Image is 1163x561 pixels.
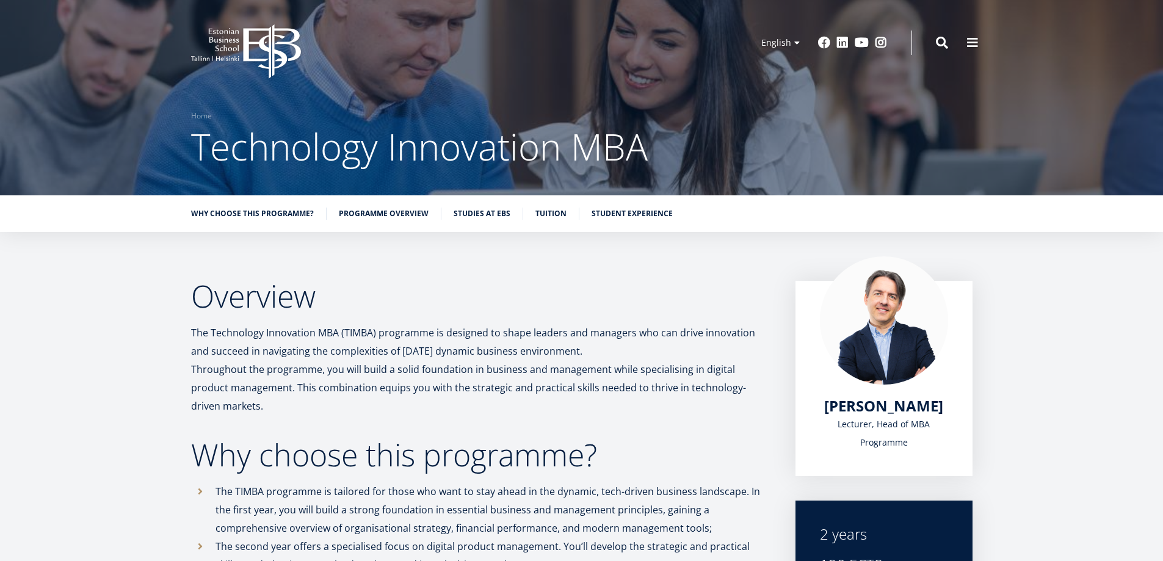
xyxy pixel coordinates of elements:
[875,37,887,49] a: Instagram
[535,208,567,220] a: Tuition
[216,482,771,537] p: The TIMBA programme is tailored for those who want to stay ahead in the dynamic, tech-driven busi...
[191,440,771,470] h2: Why choose this programme?
[191,324,771,415] p: The Technology Innovation MBA (TIMBA) programme is designed to shape leaders and managers who can...
[339,208,429,220] a: Programme overview
[454,208,510,220] a: Studies at EBS
[191,121,648,172] span: Technology Innovation MBA
[191,208,314,220] a: Why choose this programme?
[191,281,771,311] h2: Overview
[820,415,948,452] div: Lecturer, Head of MBA Programme
[855,37,869,49] a: Youtube
[824,396,943,416] span: [PERSON_NAME]
[836,37,849,49] a: Linkedin
[820,256,948,385] img: Marko Rillo
[191,110,212,122] a: Home
[818,37,830,49] a: Facebook
[592,208,673,220] a: Student experience
[824,397,943,415] a: [PERSON_NAME]
[820,525,948,543] div: 2 years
